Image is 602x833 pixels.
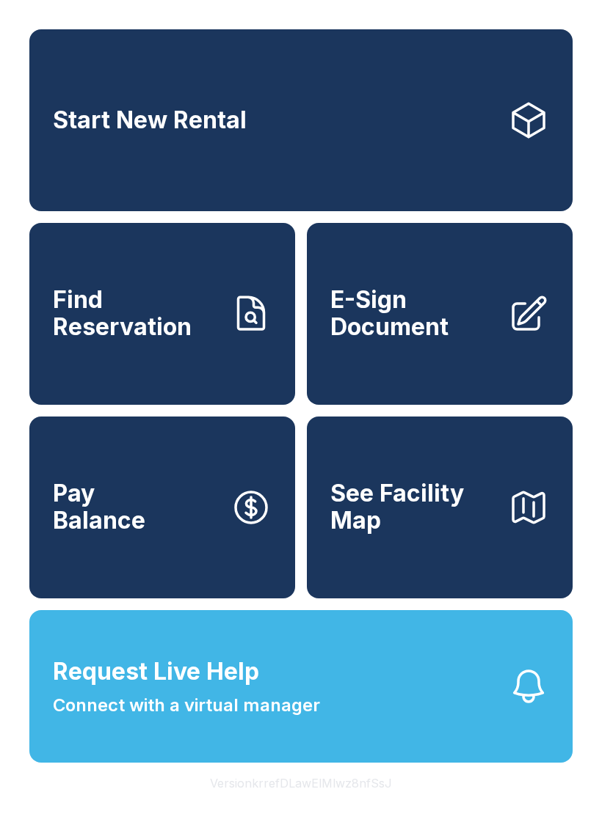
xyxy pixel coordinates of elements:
a: Start New Rental [29,29,573,211]
span: See Facility Map [330,480,496,534]
button: VersionkrrefDLawElMlwz8nfSsJ [198,763,404,804]
a: Find Reservation [29,223,295,405]
span: E-Sign Document [330,287,496,340]
span: Connect with a virtual manager [53,692,320,719]
span: Start New Rental [53,107,247,134]
span: Find Reservation [53,287,219,340]
button: PayBalance [29,416,295,598]
a: E-Sign Document [307,223,573,405]
button: Request Live HelpConnect with a virtual manager [29,610,573,763]
span: Request Live Help [53,654,259,689]
button: See Facility Map [307,416,573,598]
span: Pay Balance [53,480,145,534]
